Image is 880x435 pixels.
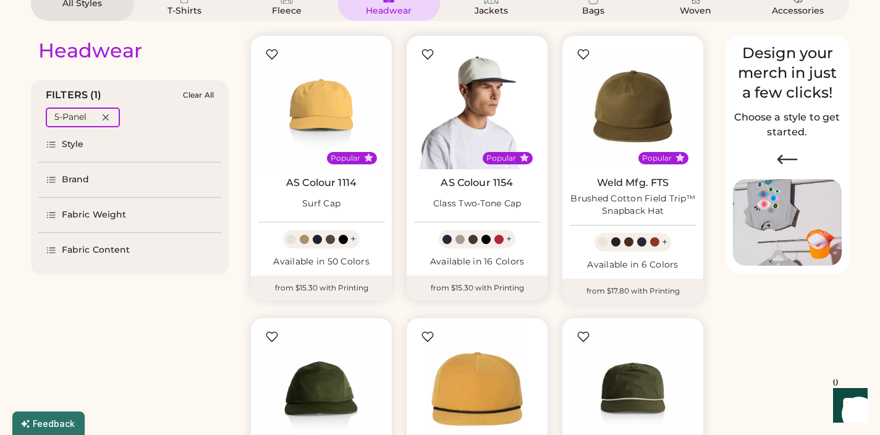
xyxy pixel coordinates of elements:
div: Available in 6 Colors [570,259,696,271]
div: Clear All [183,91,214,99]
a: AS Colour 1114 [286,177,357,189]
div: 5-Panel [54,111,87,124]
button: Popular Style [364,153,373,163]
button: Popular Style [675,153,685,163]
div: Woven [668,5,724,17]
iframe: Front Chat [821,379,874,433]
div: T-Shirts [156,5,212,17]
a: AS Colour 1154 [441,177,513,189]
img: Image of Lisa Congdon Eye Print on T-Shirt and Hat [733,179,842,266]
div: + [350,232,356,246]
div: FILTERS (1) [46,88,102,103]
div: Available in 16 Colors [414,256,540,268]
div: Jackets [463,5,519,17]
div: Headwear [361,5,417,17]
div: from $15.30 with Printing [251,276,392,300]
div: Accessories [770,5,826,17]
div: Popular [486,153,516,163]
a: Weld Mfg. FTS [597,177,669,189]
div: Available in 50 Colors [258,256,384,268]
h2: Choose a style to get started. [733,110,842,140]
div: Class Two-Tone Cap [433,198,522,210]
button: Popular Style [520,153,529,163]
div: Surf Cap [302,198,341,210]
img: Weld Mfg. FTS Brushed Cotton Field Trip™ Snapback Hat [570,43,696,169]
div: Fabric Weight [62,209,126,221]
div: Popular [331,153,360,163]
div: Style [62,138,84,151]
img: AS Colour 1154 Class Two-Tone Cap [414,43,540,169]
div: Bags [565,5,621,17]
div: Fabric Content [62,244,130,256]
div: Design your merch in just a few clicks! [733,43,842,103]
div: Popular [642,153,672,163]
img: AS Colour 1114 Surf Cap [258,43,384,169]
div: Brand [62,174,90,186]
div: from $15.30 with Printing [407,276,548,300]
div: Brushed Cotton Field Trip™ Snapback Hat [570,193,696,217]
div: + [662,235,667,249]
div: + [506,232,512,246]
div: from $17.80 with Printing [562,279,703,303]
div: Fleece [259,5,315,17]
div: Headwear [38,38,142,63]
